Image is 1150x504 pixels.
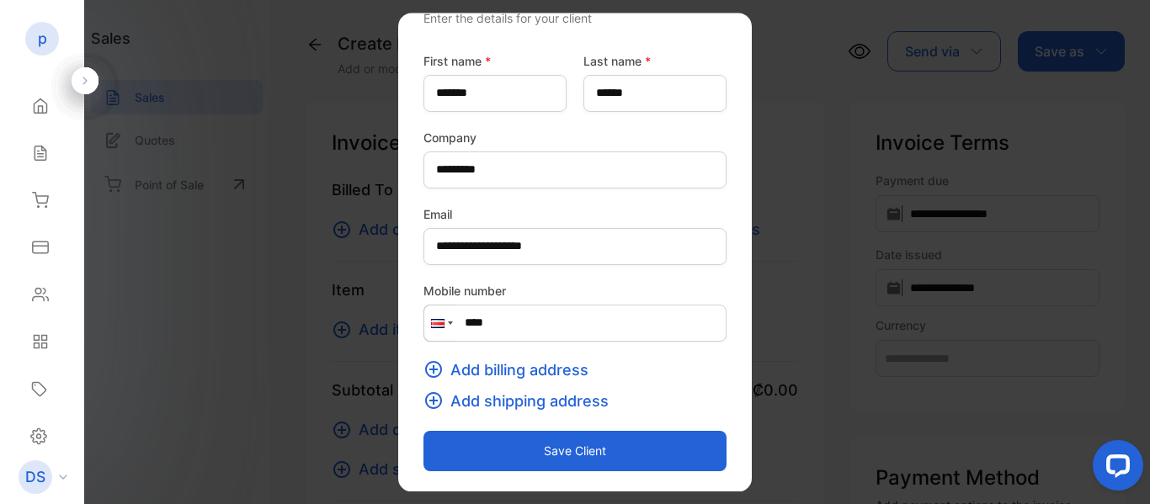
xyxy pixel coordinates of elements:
[423,358,599,381] button: Add billing address
[423,390,619,412] button: Add shipping address
[450,358,588,381] span: Add billing address
[423,129,727,146] label: Company
[423,431,727,471] button: Save client
[424,305,456,341] div: Costa Rica: + 506
[583,52,727,70] label: Last name
[1079,433,1150,504] iframe: LiveChat chat widget
[423,282,727,300] label: Mobile number
[25,466,45,488] p: DS
[423,52,567,70] label: First name
[423,205,727,223] label: Email
[450,390,609,412] span: Add shipping address
[38,28,47,50] p: p
[423,9,727,27] div: Enter the details for your client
